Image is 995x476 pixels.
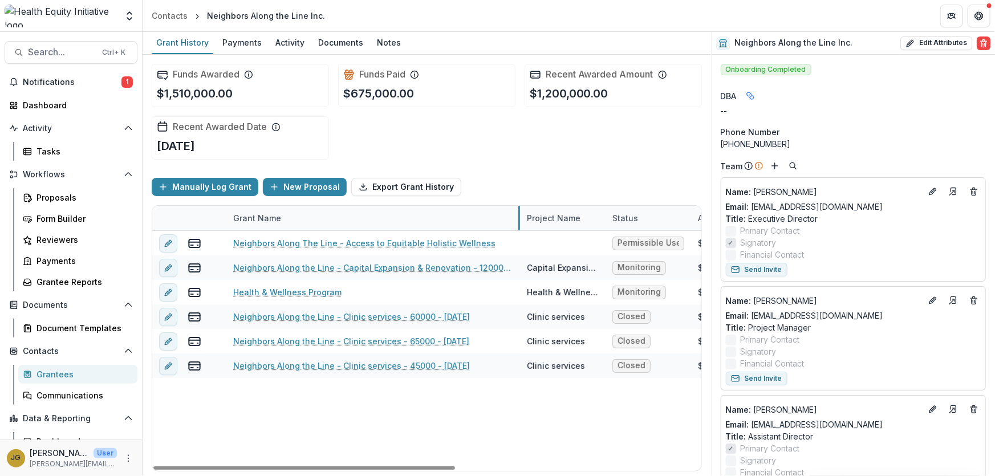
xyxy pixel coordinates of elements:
a: Go to contact [944,182,962,201]
span: Monitoring [618,287,661,297]
button: Edit Attributes [900,36,972,50]
span: Primary Contact [741,225,800,237]
a: Communications [18,386,137,405]
h2: Recent Awarded Date [173,121,267,132]
div: Grant History [152,34,213,51]
button: More [121,451,135,465]
a: Email: [EMAIL_ADDRESS][DOMAIN_NAME] [726,201,883,213]
button: Notifications1 [5,73,137,91]
a: Payments [218,32,266,54]
button: Open entity switcher [121,5,137,27]
div: Grant Name [226,206,520,230]
a: Grantees [18,365,137,384]
a: Name: [PERSON_NAME] [726,186,921,198]
p: Project Manager [726,322,981,333]
button: Send Invite [726,372,787,385]
span: Signatory [741,454,777,466]
p: [PERSON_NAME] [726,186,921,198]
button: New Proposal [263,178,347,196]
button: Delete [977,36,990,50]
div: [PHONE_NUMBER] [721,138,986,150]
div: $45,000.00 [698,360,744,372]
button: Manually Log Grant [152,178,258,196]
p: Team [721,160,743,172]
button: Get Help [968,5,990,27]
h2: Recent Awarded Amount [546,69,653,80]
button: view-payments [188,335,201,348]
span: Activity [23,124,119,133]
button: Deletes [967,185,981,198]
button: Export Grant History [351,178,461,196]
div: Grantee Reports [36,276,128,288]
button: view-payments [188,359,201,373]
div: Ctrl + K [100,46,128,59]
div: Tasks [36,145,128,157]
p: Executive Director [726,213,981,225]
div: -- [721,105,986,117]
div: Project Name [520,206,606,230]
div: Amount Awarded [691,212,772,224]
button: Partners [940,5,963,27]
div: Form Builder [36,213,128,225]
h2: Neighbors Along the Line Inc. [734,38,852,48]
img: Health Equity Initiative logo [5,5,117,27]
button: Add [768,159,782,173]
span: Contacts [23,347,119,356]
div: Documents [314,34,368,51]
button: edit [159,357,177,375]
div: Proposals [36,192,128,204]
div: Status [606,212,645,224]
div: $65,000.00 [698,335,743,347]
button: edit [159,332,177,351]
button: Linked binding [741,87,760,105]
p: [PERSON_NAME] [30,447,89,459]
button: Edit [926,402,940,416]
a: Contacts [147,7,192,24]
p: [PERSON_NAME] [726,404,921,416]
div: Communications [36,389,128,401]
a: Dashboard [18,432,137,451]
div: Payments [218,34,266,51]
div: $70,000.00 [698,286,744,298]
h2: Funds Paid [359,69,405,80]
div: Reviewers [36,234,128,246]
a: Activity [271,32,309,54]
button: Send Invite [726,263,787,276]
h2: Funds Awarded [173,69,239,80]
p: User [94,448,117,458]
div: Payments [36,255,128,267]
a: Name: [PERSON_NAME] [726,404,921,416]
div: Amount Awarded [691,206,777,230]
a: Neighbors Along the Line - Clinic services - 65000 - [DATE] [233,335,469,347]
p: $1,510,000.00 [157,85,233,102]
span: Closed [618,361,645,371]
div: Notes [372,34,405,51]
a: Name: [PERSON_NAME] [726,295,921,307]
button: Edit [926,294,940,307]
span: Name : [726,405,752,414]
span: Onboarding Completed [721,64,811,75]
button: Edit [926,185,940,198]
div: Clinic services [527,360,585,372]
button: Open Workflows [5,165,137,184]
div: $70,000.00 [698,237,744,249]
p: $1,200,000.00 [530,85,608,102]
span: Primary Contact [741,442,800,454]
a: Documents [314,32,368,54]
a: Payments [18,251,137,270]
div: Clinic services [527,335,585,347]
a: Neighbors Along The Line - Access to Equitable Holistic Wellness [233,237,496,249]
button: Deletes [967,402,981,416]
button: Open Documents [5,296,137,314]
button: view-payments [188,261,201,275]
button: Open Data & Reporting [5,409,137,428]
span: Phone Number [721,126,780,138]
span: DBA [721,90,737,102]
div: $1,200,000.00 [698,262,754,274]
a: Proposals [18,188,137,207]
span: Permissible Uses [618,238,679,248]
p: [PERSON_NAME] [726,295,921,307]
div: Dashboard [23,99,128,111]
